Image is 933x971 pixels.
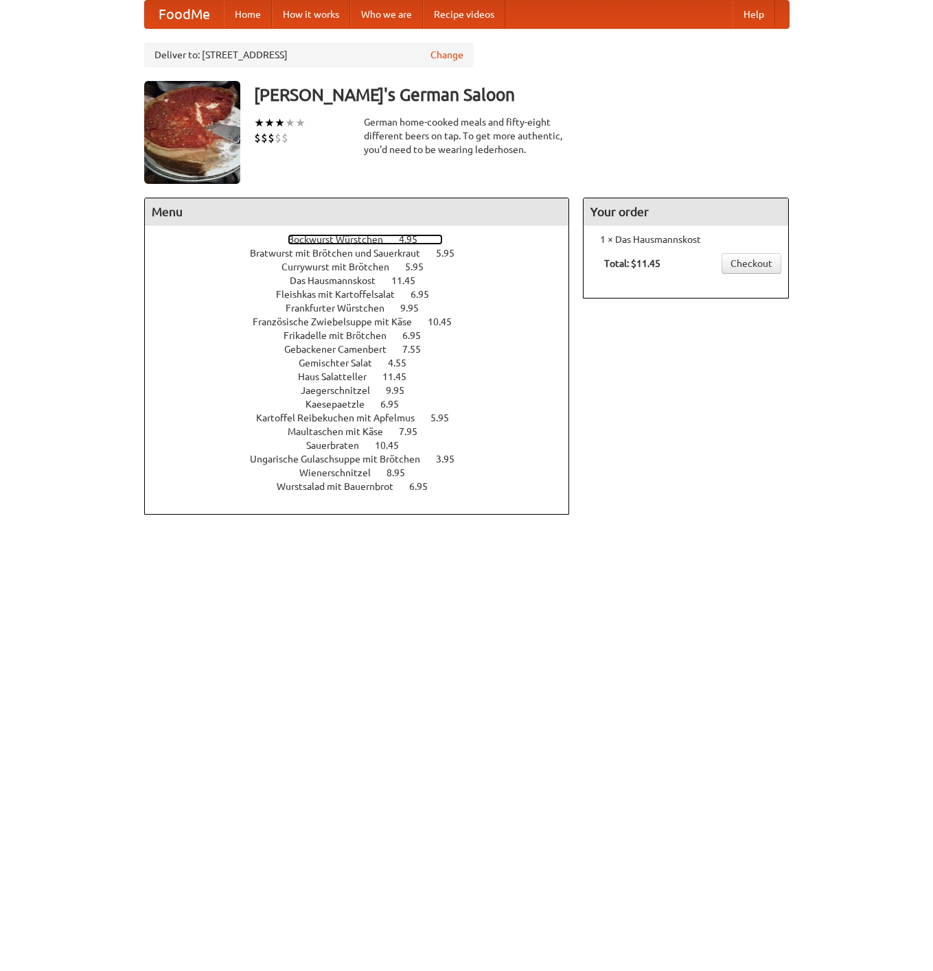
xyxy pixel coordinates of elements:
[144,43,474,67] div: Deliver to: [STREET_ADDRESS]
[284,330,400,341] span: Frikadelle mit Brötchen
[253,316,477,327] a: Französische Zwiebelsuppe mit Käse 10.45
[284,330,446,341] a: Frikadelle mit Brötchen 6.95
[277,481,407,492] span: Wurstsalad mit Bauernbrot
[250,248,434,259] span: Bratwurst mit Brötchen und Sauerkraut
[298,371,380,382] span: Haus Salatteller
[364,115,570,156] div: German home-cooked meals and fifty-eight different beers on tap. To get more authentic, you'd nee...
[286,303,398,314] span: Frankfurter Würstchen
[301,385,384,396] span: Jaegerschnitzel
[224,1,272,28] a: Home
[399,426,431,437] span: 7.95
[399,234,431,245] span: 4.95
[299,467,430,478] a: Wienerschnitzel 8.95
[722,253,781,274] a: Checkout
[256,412,428,423] span: Kartoffel Reibekuchen mit Apfelmus
[250,454,434,465] span: Ungarische Gulaschsuppe mit Brötchen
[276,289,408,300] span: Fleishkas mit Kartoffelsalat
[402,330,435,341] span: 6.95
[268,130,275,145] li: $
[299,358,432,368] a: Gemischter Salat 4.55
[380,399,413,410] span: 6.95
[306,440,424,451] a: Sauerbraten 10.45
[288,234,397,245] span: Bockwurst Würstchen
[290,275,389,286] span: Das Hausmannskost
[284,344,400,355] span: Gebackener Camenbert
[306,399,424,410] a: Kaesepaetzle 6.95
[306,399,378,410] span: Kaesepaetzle
[288,426,443,437] a: Maultaschen mit Käse 7.95
[281,261,403,272] span: Currywurst mit Brötchen
[288,426,397,437] span: Maultaschen mit Käse
[144,81,240,184] img: angular.jpg
[276,289,454,300] a: Fleishkas mit Kartoffelsalat 6.95
[254,115,264,130] li: ★
[299,467,384,478] span: Wienerschnitzel
[387,467,419,478] span: 8.95
[250,454,480,465] a: Ungarische Gulaschsuppe mit Brötchen 3.95
[400,303,433,314] span: 9.95
[430,412,463,423] span: 5.95
[281,261,449,272] a: Currywurst mit Brötchen 5.95
[290,275,441,286] a: Das Hausmannskost 11.45
[254,130,261,145] li: $
[382,371,420,382] span: 11.45
[284,344,446,355] a: Gebackener Camenbert 7.55
[261,130,268,145] li: $
[409,481,441,492] span: 6.95
[275,130,281,145] li: $
[288,234,443,245] a: Bockwurst Würstchen 4.95
[423,1,505,28] a: Recipe videos
[436,248,468,259] span: 5.95
[264,115,275,130] li: ★
[250,248,480,259] a: Bratwurst mit Brötchen und Sauerkraut 5.95
[286,303,444,314] a: Frankfurter Würstchen 9.95
[375,440,413,451] span: 10.45
[733,1,775,28] a: Help
[145,1,224,28] a: FoodMe
[301,385,430,396] a: Jaegerschnitzel 9.95
[436,454,468,465] span: 3.95
[350,1,423,28] a: Who we are
[584,198,788,226] h4: Your order
[281,130,288,145] li: $
[386,385,418,396] span: 9.95
[430,48,463,62] a: Change
[411,289,443,300] span: 6.95
[306,440,373,451] span: Sauerbraten
[253,316,426,327] span: Französische Zwiebelsuppe mit Käse
[254,81,790,108] h3: [PERSON_NAME]'s German Saloon
[272,1,350,28] a: How it works
[298,371,432,382] a: Haus Salatteller 11.45
[388,358,420,368] span: 4.55
[604,258,660,269] b: Total: $11.45
[277,481,453,492] a: Wurstsalad mit Bauernbrot 6.95
[428,316,465,327] span: 10.45
[295,115,306,130] li: ★
[145,198,569,226] h4: Menu
[391,275,429,286] span: 11.45
[275,115,285,130] li: ★
[299,358,386,368] span: Gemischter Salat
[285,115,295,130] li: ★
[402,344,435,355] span: 7.55
[590,233,781,246] li: 1 × Das Hausmannskost
[256,412,474,423] a: Kartoffel Reibekuchen mit Apfelmus 5.95
[405,261,437,272] span: 5.95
